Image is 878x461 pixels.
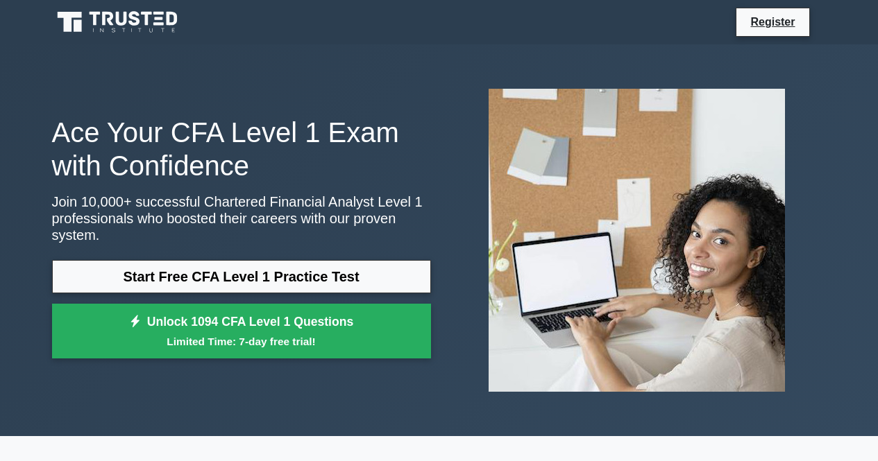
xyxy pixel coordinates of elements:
a: Start Free CFA Level 1 Practice Test [52,260,431,293]
h1: Ace Your CFA Level 1 Exam with Confidence [52,116,431,182]
a: Register [742,13,803,31]
small: Limited Time: 7-day free trial! [69,333,414,349]
p: Join 10,000+ successful Chartered Financial Analyst Level 1 professionals who boosted their caree... [52,193,431,243]
a: Unlock 1094 CFA Level 1 QuestionsLimited Time: 7-day free trial! [52,304,431,359]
